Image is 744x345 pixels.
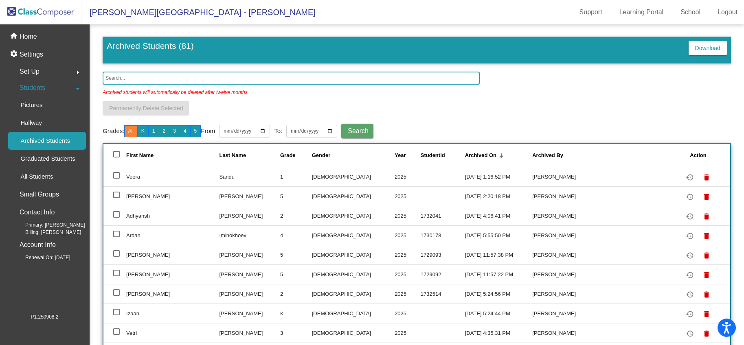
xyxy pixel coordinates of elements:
td: [PERSON_NAME] [532,284,676,304]
mat-icon: delete [702,231,711,241]
a: Learning Portal [613,6,670,19]
p: Pictures [20,100,42,110]
td: 2 [280,284,312,304]
mat-icon: restore [685,270,695,280]
p: Hallway [20,118,42,128]
div: First Name [126,151,154,159]
mat-icon: settings [10,50,20,59]
span: Renewal On: [DATE] [12,254,70,261]
td: [DEMOGRAPHIC_DATA] [312,225,395,245]
td: [PERSON_NAME] [126,284,219,304]
td: [DEMOGRAPHIC_DATA] [312,167,395,186]
span: [PERSON_NAME][GEOGRAPHIC_DATA] - [PERSON_NAME] [81,6,316,19]
mat-icon: delete [702,309,711,319]
td: 1732514 [421,284,465,304]
td: [DEMOGRAPHIC_DATA] [312,304,395,323]
td: [PERSON_NAME] [532,225,676,245]
p: Account Info [20,239,56,251]
div: Archived By [532,151,676,159]
td: Veera [126,167,219,186]
button: Download [689,41,727,55]
td: 2025 [395,264,421,284]
td: 2025 [395,284,421,304]
span: Billing: [PERSON_NAME] [12,229,81,236]
td: 2025 [395,304,421,323]
td: [PERSON_NAME] [126,264,219,284]
td: 5 [280,245,312,264]
mat-icon: delete [702,329,711,338]
th: Action [676,144,730,167]
mat-icon: restore [685,309,695,319]
td: [DEMOGRAPHIC_DATA] [312,284,395,304]
div: Archived By [532,151,563,159]
td: [PERSON_NAME] [532,264,676,284]
td: [DATE] 2:20:18 PM [465,186,532,206]
td: Vetri [126,323,219,343]
button: K [137,125,149,137]
td: 2025 [395,245,421,264]
td: [PERSON_NAME] [126,186,219,206]
td: 1729092 [421,264,465,284]
td: 2 [280,206,312,225]
span: Students [20,82,45,94]
p: Small Groups [20,189,59,200]
p: Archived Students [20,136,70,146]
mat-icon: restore [685,251,695,260]
td: [PERSON_NAME] [532,186,676,206]
td: [PERSON_NAME] [532,323,676,343]
td: [PERSON_NAME] [219,264,280,284]
td: 2025 [395,323,421,343]
mat-icon: restore [685,192,695,202]
a: School [674,6,707,19]
span: Download [695,45,720,51]
td: Sandu [219,167,280,186]
td: [DEMOGRAPHIC_DATA] [312,186,395,206]
td: 2025 [395,186,421,206]
div: Archived On [465,151,532,159]
td: 1732041 [421,206,465,225]
button: Permanently Delete Selected [103,101,189,116]
a: Support [573,6,609,19]
mat-icon: arrow_drop_down [73,84,83,94]
mat-icon: restore [685,329,695,338]
td: Iminokhoev [219,225,280,245]
div: StudentId [421,151,465,159]
button: 2 [159,125,170,137]
td: 2025 [395,225,421,245]
p: Settings [20,50,43,59]
div: Gender [312,151,331,159]
td: 3 [280,323,312,343]
div: Archived On [465,151,496,159]
td: K [280,304,312,323]
span: Primary: [PERSON_NAME] [12,221,85,229]
button: 4 [180,125,191,137]
input: Search... [103,72,480,85]
td: [PERSON_NAME] [532,167,676,186]
td: [DATE] 1:16:52 PM [465,167,532,186]
td: Ardan [126,225,219,245]
mat-icon: delete [702,192,711,202]
mat-icon: home [10,32,20,41]
a: Logout [711,6,744,19]
td: [PERSON_NAME] [219,206,280,225]
td: [DEMOGRAPHIC_DATA] [312,323,395,343]
td: 1 [280,167,312,186]
td: [DATE] 4:06:41 PM [465,206,532,225]
span: Search [348,127,369,134]
td: [PERSON_NAME] [219,284,280,304]
td: Adhyansh [126,206,219,225]
div: StudentId [421,151,445,159]
div: Gender [312,151,395,159]
td: [DATE] 5:24:56 PM [465,284,532,304]
button: Search [341,124,373,138]
mat-icon: delete [702,251,711,260]
h3: Archived Students (81) [107,41,194,57]
mat-icon: delete [702,212,711,221]
td: [DATE] 11:57:38 PM [465,245,532,264]
td: 4 [280,225,312,245]
p: Graduated Students [20,154,75,164]
mat-icon: restore [685,212,695,221]
td: [DEMOGRAPHIC_DATA] [312,206,395,225]
td: [DEMOGRAPHIC_DATA] [312,245,395,264]
div: Year [395,151,421,159]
